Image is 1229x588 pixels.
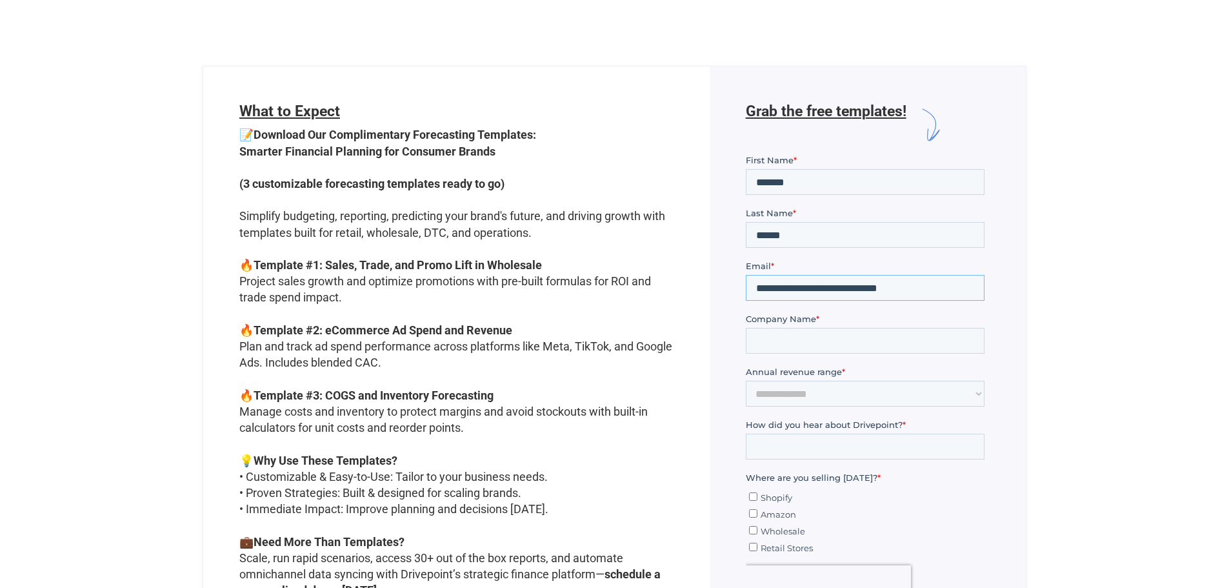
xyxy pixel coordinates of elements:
[254,535,405,549] strong: Need More Than Templates?
[746,103,906,147] h6: Grab the free templates!
[239,128,536,157] strong: Download Our Complimentary Forecasting Templates: Smarter Financial Planning for Consumer Brands
[254,258,542,272] strong: Template #1: Sales, Trade, and Promo Lift in Wholesale
[254,323,512,337] strong: Template #2: eCommerce Ad Spend and Revenue
[254,389,494,402] strong: Template #3: COGS and Inventory Forecasting
[239,103,340,120] span: What to Expect
[254,454,397,467] strong: Why Use These Templates?
[239,177,505,190] strong: (3 customizable forecasting templates ready to go)
[906,103,951,147] img: arrow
